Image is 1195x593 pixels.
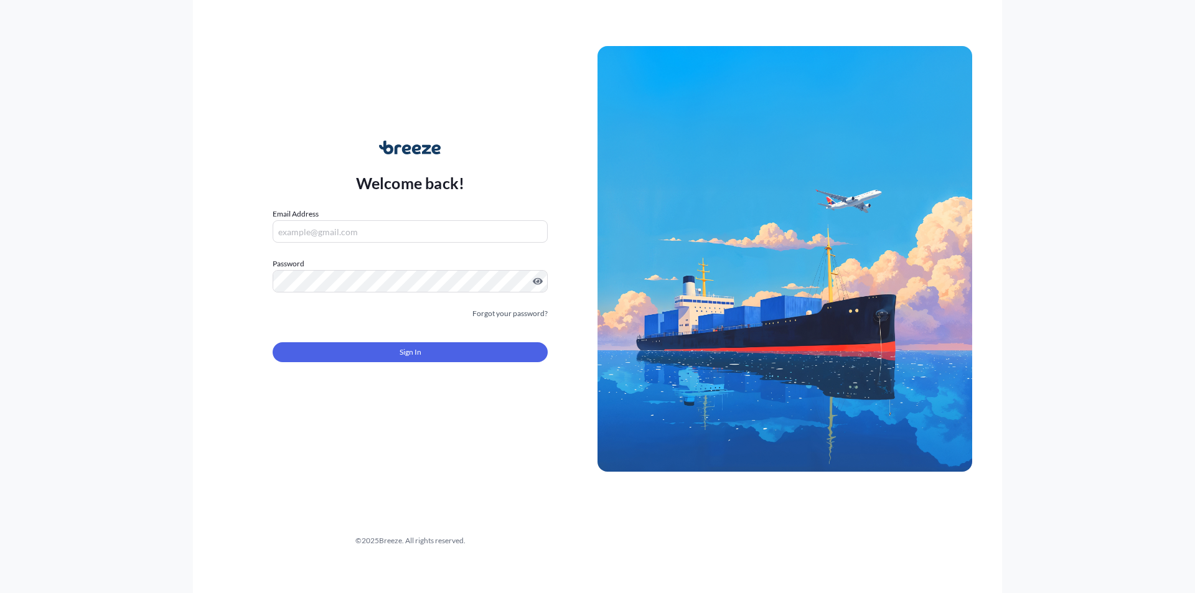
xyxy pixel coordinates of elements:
button: Show password [533,276,543,286]
img: Ship illustration [597,46,972,472]
span: Sign In [400,346,421,358]
label: Email Address [273,208,319,220]
label: Password [273,258,548,270]
button: Sign In [273,342,548,362]
a: Forgot your password? [472,307,548,320]
input: example@gmail.com [273,220,548,243]
div: © 2025 Breeze. All rights reserved. [223,535,597,547]
p: Welcome back! [356,173,465,193]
